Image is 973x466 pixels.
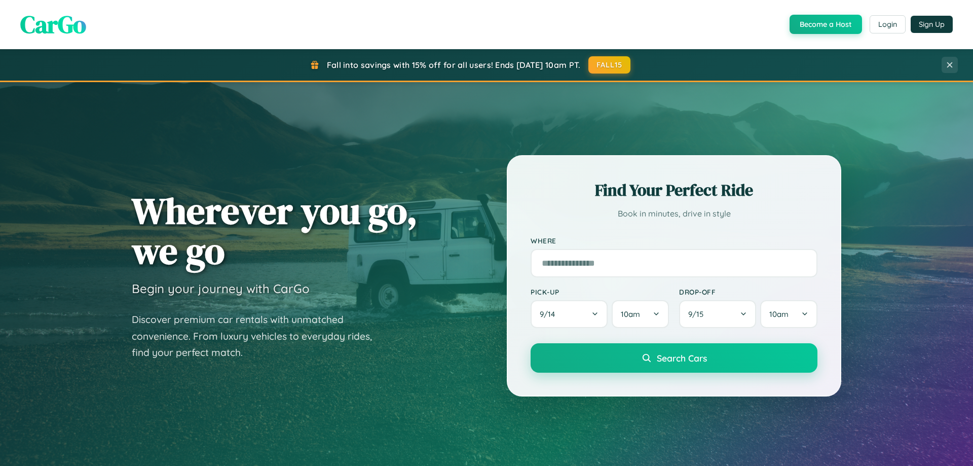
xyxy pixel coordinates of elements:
[20,8,86,41] span: CarGo
[132,281,310,296] h3: Begin your journey with CarGo
[327,60,581,70] span: Fall into savings with 15% off for all users! Ends [DATE] 10am PT.
[657,352,707,364] span: Search Cars
[679,288,817,296] label: Drop-off
[531,206,817,221] p: Book in minutes, drive in style
[531,300,608,328] button: 9/14
[132,311,385,361] p: Discover premium car rentals with unmatched convenience. From luxury vehicles to everyday rides, ...
[531,236,817,245] label: Where
[760,300,817,328] button: 10am
[531,288,669,296] label: Pick-up
[531,343,817,373] button: Search Cars
[911,16,953,33] button: Sign Up
[679,300,756,328] button: 9/15
[621,309,640,319] span: 10am
[870,15,906,33] button: Login
[588,56,631,74] button: FALL15
[531,179,817,201] h2: Find Your Perfect Ride
[769,309,789,319] span: 10am
[688,309,708,319] span: 9 / 15
[612,300,669,328] button: 10am
[790,15,862,34] button: Become a Host
[132,191,418,271] h1: Wherever you go, we go
[540,309,560,319] span: 9 / 14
